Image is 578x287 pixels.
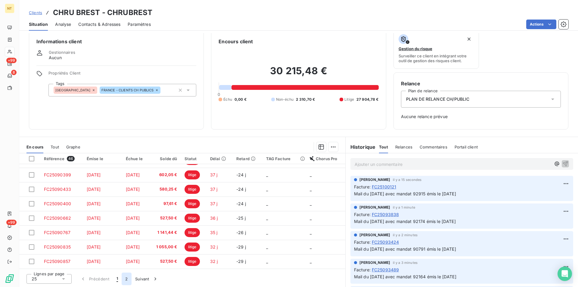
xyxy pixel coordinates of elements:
span: [PERSON_NAME] [359,177,390,182]
span: 25 [32,276,37,282]
span: 37 j [210,187,218,192]
span: [DATE] [126,259,140,264]
span: 0 [218,92,220,97]
span: [PERSON_NAME] [359,205,390,210]
span: [DATE] [126,187,140,192]
h6: Historique [346,143,376,151]
div: Référence [44,156,79,161]
span: 1 141,44 € [153,230,177,236]
button: Suivant [132,273,162,285]
span: [DATE] [87,187,101,192]
span: Contacts & Adresses [78,21,120,27]
h6: Informations client [36,38,196,45]
span: 1 [117,276,118,282]
span: -24 j [236,201,246,206]
span: [DATE] [87,244,101,249]
div: Open Intercom Messenger [558,267,572,281]
span: FC25090857 [44,259,71,264]
span: Commentaires [420,145,447,149]
span: il y a 1 minute [393,206,415,209]
input: Ajouter une valeur [160,87,165,93]
span: _ [266,259,268,264]
span: 0,00 € [235,97,247,102]
span: 527,50 € [153,258,177,264]
span: FC25093424 [372,239,399,245]
span: Gestionnaires [49,50,75,55]
span: 602,05 € [153,172,177,178]
h2: 30 215,48 € [219,65,378,83]
span: 32 j [210,244,218,249]
span: _ [310,187,312,192]
span: Mail du [DATE] avec mandat 90791 émis le [DATE] [354,246,456,252]
span: [DATE] [87,259,101,264]
span: 527,50 € [153,215,177,221]
h6: Relance [401,80,561,87]
span: Relances [395,145,412,149]
span: Propriétés Client [48,71,196,79]
button: 1 [113,273,122,285]
span: 2 310,70 € [296,97,315,102]
span: Facture : [354,267,371,273]
span: Non-échu [276,97,294,102]
button: 2 [122,273,131,285]
span: Gestion du risque [399,46,432,51]
span: -26 j [236,230,246,235]
span: Analyse [55,21,71,27]
span: FC25090835 [44,244,71,249]
div: Chorus Pro [310,156,342,161]
span: il y a 3 minutes [393,261,418,264]
span: Aucun [49,55,62,61]
span: _ [310,244,312,249]
span: FC25090400 [44,201,71,206]
span: [PERSON_NAME] [359,232,390,238]
span: Paramètres [128,21,151,27]
span: _ [310,172,312,177]
span: Surveiller ce client en intégrant votre outil de gestion des risques client. [399,53,474,63]
h3: CHRU BREST - CHRUBREST [53,7,152,18]
span: _ [266,244,268,249]
span: Facture : [354,184,371,190]
img: Logo LeanPay [5,274,14,283]
h6: Encours client [219,38,253,45]
span: Clients [29,10,42,15]
span: +99 [6,58,17,63]
span: Échu [223,97,232,102]
span: _ [310,201,312,206]
span: Mail du [DATE] avec mandat 92915 émis le [DATE] [354,191,456,196]
span: litige [185,243,200,252]
div: Émise le [87,156,119,161]
span: [DATE] [126,215,140,221]
span: [DATE] [87,172,101,177]
span: [GEOGRAPHIC_DATA] [55,88,91,92]
div: Délai [210,156,229,161]
span: Tout [51,145,59,149]
div: NT [5,4,14,13]
span: litige [185,199,200,208]
span: 97,61 € [153,201,177,207]
span: PLAN DE RELANCE CH/PUBLIC [406,96,470,102]
span: Facture : [354,239,371,245]
span: Facture : [354,211,371,218]
span: 8 [11,70,17,75]
div: TAG Facture [266,156,303,161]
span: En cours [26,145,43,149]
span: [PERSON_NAME] [359,260,390,265]
button: Gestion du risqueSurveiller ce client en intégrant votre outil de gestion des risques client. [393,30,479,69]
span: 27 904,78 € [356,97,379,102]
span: FC25090767 [44,230,71,235]
span: -25 j [236,215,246,221]
span: _ [266,215,268,221]
span: FC25090662 [44,215,71,221]
span: [DATE] [126,172,140,177]
span: il y a 15 secondes [393,178,422,182]
span: -24 j [236,172,246,177]
span: 37 j [210,172,218,177]
span: 36 j [210,215,218,221]
span: [DATE] [126,201,140,206]
span: _ [266,201,268,206]
span: _ [266,172,268,177]
span: Situation [29,21,48,27]
span: Mail du [DATE] avec mandat 92174 émis le [DATE] [354,219,456,224]
button: Actions [526,20,556,29]
span: FC25090433 [44,187,71,192]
